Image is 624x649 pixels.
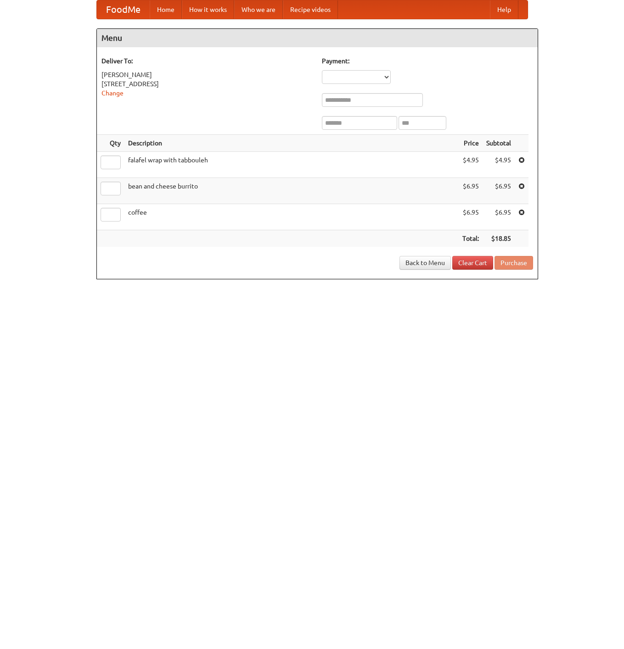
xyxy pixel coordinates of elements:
[452,256,493,270] a: Clear Cart
[124,152,459,178] td: falafel wrap with tabbouleh
[97,135,124,152] th: Qty
[459,135,483,152] th: Price
[483,178,515,204] td: $6.95
[97,0,150,19] a: FoodMe
[97,29,538,47] h4: Menu
[459,204,483,230] td: $6.95
[322,56,533,66] h5: Payment:
[495,256,533,270] button: Purchase
[150,0,182,19] a: Home
[459,178,483,204] td: $6.95
[490,0,518,19] a: Help
[101,56,313,66] h5: Deliver To:
[124,135,459,152] th: Description
[483,230,515,247] th: $18.85
[483,204,515,230] td: $6.95
[399,256,451,270] a: Back to Menu
[283,0,338,19] a: Recipe videos
[483,152,515,178] td: $4.95
[101,70,313,79] div: [PERSON_NAME]
[182,0,234,19] a: How it works
[124,204,459,230] td: coffee
[234,0,283,19] a: Who we are
[483,135,515,152] th: Subtotal
[101,79,313,89] div: [STREET_ADDRESS]
[124,178,459,204] td: bean and cheese burrito
[459,230,483,247] th: Total:
[101,89,124,97] a: Change
[459,152,483,178] td: $4.95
